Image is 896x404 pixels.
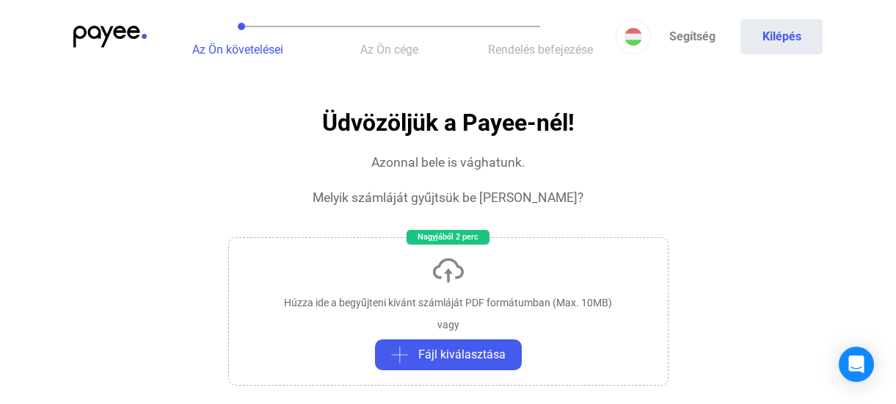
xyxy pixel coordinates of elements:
div: Azonnal bele is vághatunk. [371,154,525,171]
div: Open Intercom Messenger [839,347,874,382]
div: Húzza ide a begyűjteni kívánt számláját PDF formátumban (Max. 10MB) [284,295,612,310]
button: HU [616,19,651,54]
span: Rendelés befejezése [488,43,593,57]
div: Melyik számláját gyűjtsük be [PERSON_NAME]? [313,189,583,206]
img: plus-grey [391,346,409,364]
img: upload-cloud [431,253,466,288]
h1: Üdvözöljük a Payee-nél! [322,110,575,136]
div: Nagyjából 2 perc [407,230,489,245]
button: plus-greyFájl kiválasztása [375,339,522,370]
img: payee-logo [73,26,147,48]
span: Az Ön követelései [192,43,283,57]
a: Segítség [651,19,733,54]
button: Kilépés [740,19,823,54]
img: HU [624,28,642,46]
div: vagy [437,317,459,332]
span: Fájl kiválasztása [418,346,506,364]
span: Az Ön cége [360,43,418,57]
